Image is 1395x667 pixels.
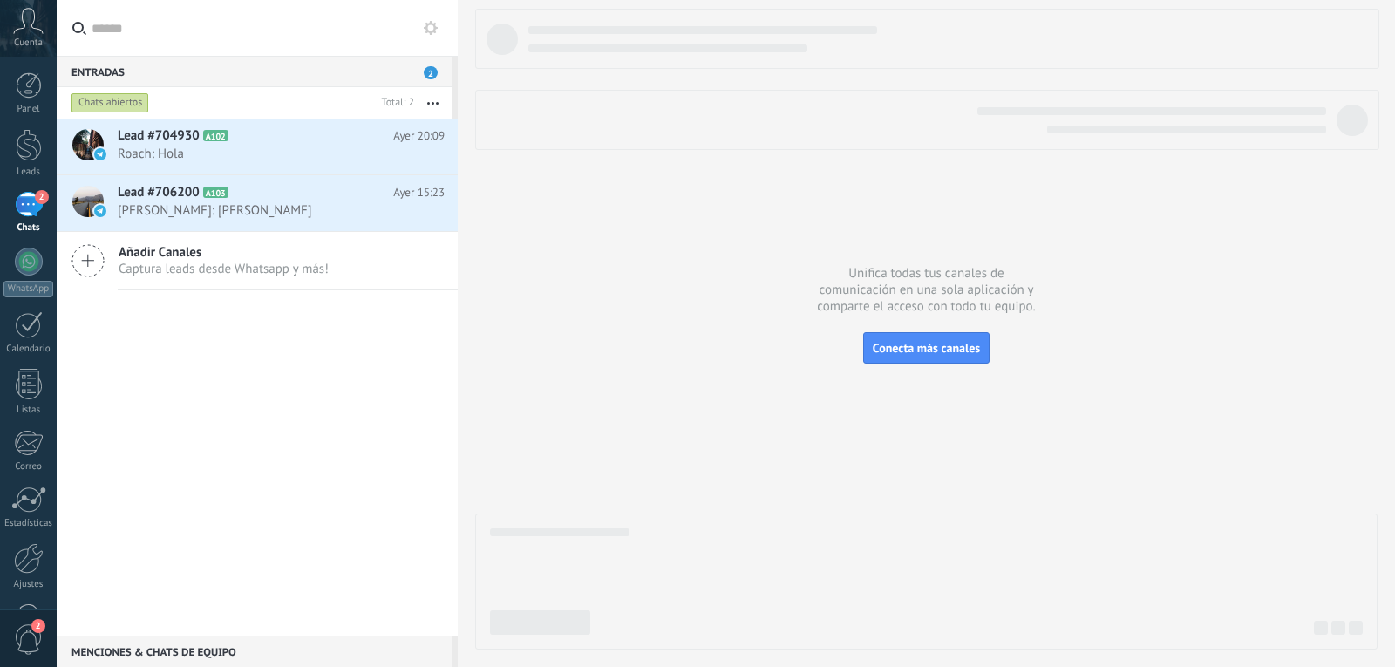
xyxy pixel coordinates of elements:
[3,461,54,473] div: Correo
[118,184,200,201] span: Lead #706200
[873,340,980,356] span: Conecta más canales
[14,37,43,49] span: Cuenta
[3,518,54,529] div: Estadísticas
[118,202,412,219] span: [PERSON_NAME]: [PERSON_NAME]
[119,244,329,261] span: Añadir Canales
[424,66,438,79] span: 2
[3,344,54,355] div: Calendario
[375,94,414,112] div: Total: 2
[203,130,228,141] span: A102
[3,405,54,416] div: Listas
[57,636,452,667] div: Menciones & Chats de equipo
[94,148,106,160] img: telegram-sm.svg
[393,184,445,201] span: Ayer 15:23
[3,167,54,178] div: Leads
[94,205,106,217] img: telegram-sm.svg
[863,332,990,364] button: Conecta más canales
[3,104,54,115] div: Panel
[57,119,458,174] a: Lead #704930 A102 Ayer 20:09 Roach: Hola
[31,619,45,633] span: 2
[393,127,445,145] span: Ayer 20:09
[71,92,149,113] div: Chats abiertos
[203,187,228,198] span: A103
[57,56,452,87] div: Entradas
[35,190,49,204] span: 2
[3,281,53,297] div: WhatsApp
[118,146,412,162] span: Roach: Hola
[3,579,54,590] div: Ajustes
[119,261,329,277] span: Captura leads desde Whatsapp y más!
[3,222,54,234] div: Chats
[118,127,200,145] span: Lead #704930
[57,175,458,231] a: Lead #706200 A103 Ayer 15:23 [PERSON_NAME]: [PERSON_NAME]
